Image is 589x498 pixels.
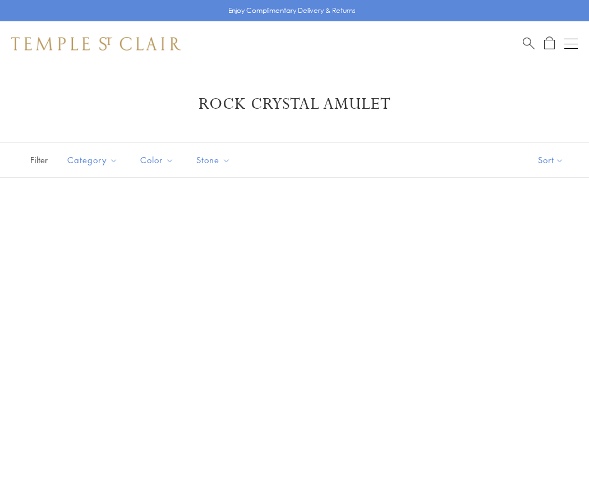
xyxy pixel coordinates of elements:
[62,153,126,167] span: Category
[564,37,578,50] button: Open navigation
[188,147,239,173] button: Stone
[135,153,182,167] span: Color
[59,147,126,173] button: Category
[132,147,182,173] button: Color
[544,36,555,50] a: Open Shopping Bag
[523,36,535,50] a: Search
[28,94,561,114] h1: Rock Crystal Amulet
[11,37,181,50] img: Temple St. Clair
[228,5,356,16] p: Enjoy Complimentary Delivery & Returns
[191,153,239,167] span: Stone
[513,143,589,177] button: Show sort by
